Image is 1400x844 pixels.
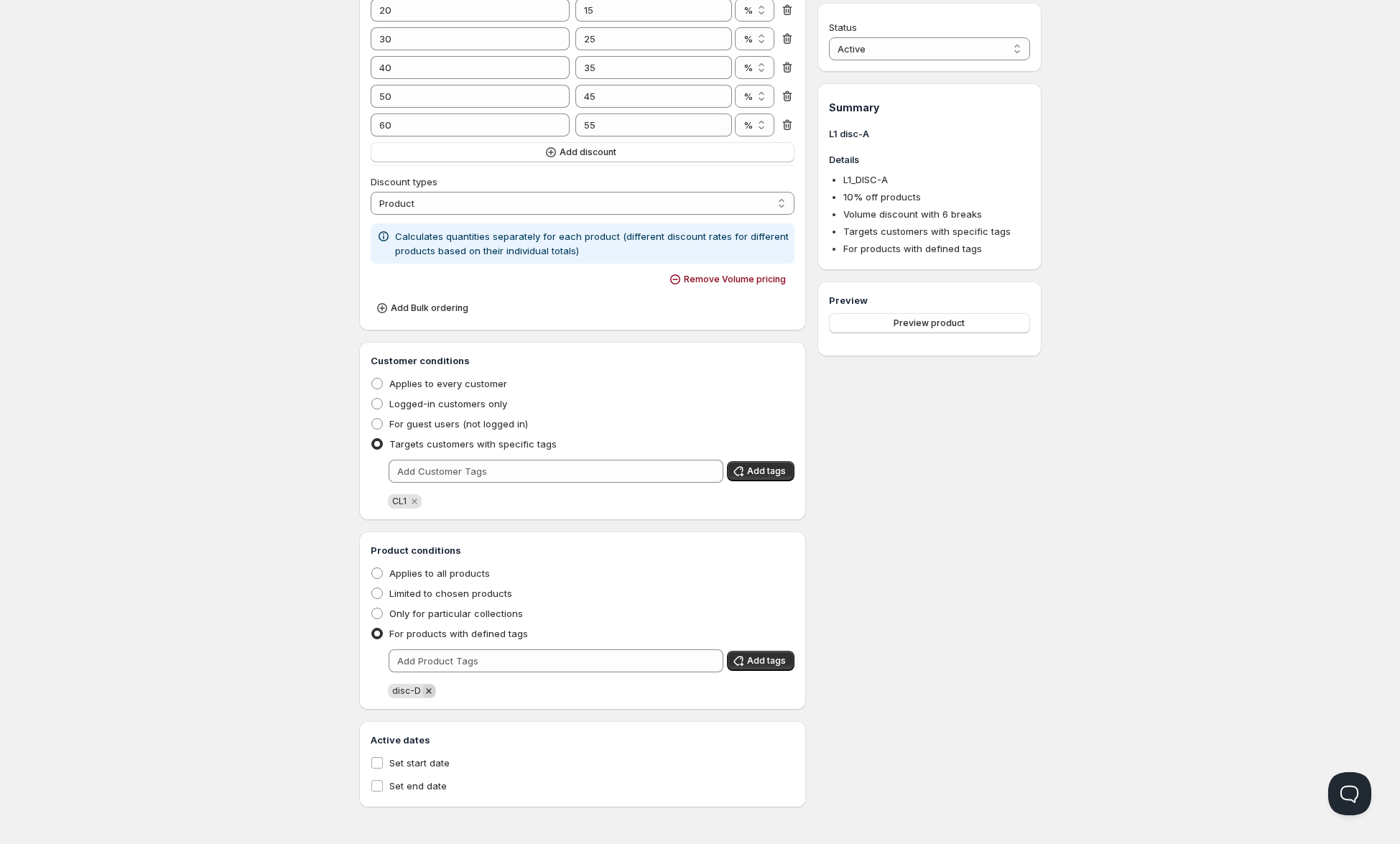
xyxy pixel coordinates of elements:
h3: Product conditions [371,543,795,557]
button: Remove Volume pricing [664,269,794,289]
span: Applies to all products [389,567,490,579]
button: Add Bulk ordering [371,298,477,318]
p: Calculates quantities separately for each product (different discount rates for different product... [395,229,789,258]
h3: Active dates [371,733,795,747]
span: Add tags [747,465,786,477]
span: For guest users (not logged in) [389,418,528,430]
span: Add Bulk ordering [391,302,468,314]
h3: L1 disc-A [829,126,1029,141]
span: Add tags [747,655,786,667]
span: Remove Volume pricing [684,274,786,285]
input: Add Product Tags [389,649,724,672]
iframe: Help Scout Beacon - Open [1328,772,1371,815]
input: Add Customer Tags [389,460,724,483]
span: Applies to every customer [389,378,507,389]
span: Set end date [389,780,447,792]
h3: Preview [829,293,1029,307]
span: For products with defined tags [843,243,982,254]
button: Add tags [727,651,794,671]
span: Limited to chosen products [389,588,512,599]
span: Targets customers with specific tags [389,438,557,450]
span: Discount types [371,176,437,187]
h3: Details [829,152,1029,167]
span: L1_DISC-A [843,174,888,185]
span: Targets customers with specific tags [843,226,1011,237]
button: Remove CL1 [408,495,421,508]
button: Preview product [829,313,1029,333]
span: Logged-in customers only [389,398,507,409]
span: Set start date [389,757,450,769]
span: Status [829,22,857,33]
span: 10 % off products [843,191,921,203]
span: For products with defined tags [389,628,528,639]
span: Volume discount with 6 breaks [843,208,982,220]
span: CL1 [392,496,407,506]
button: Add tags [727,461,794,481]
span: Preview product [894,317,965,329]
span: disc-D [392,685,421,696]
span: Add discount [560,147,616,158]
button: Add discount [371,142,795,162]
h1: Summary [829,101,1029,115]
button: Remove disc-D [422,685,435,697]
span: Only for particular collections [389,608,523,619]
h3: Customer conditions [371,353,795,368]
